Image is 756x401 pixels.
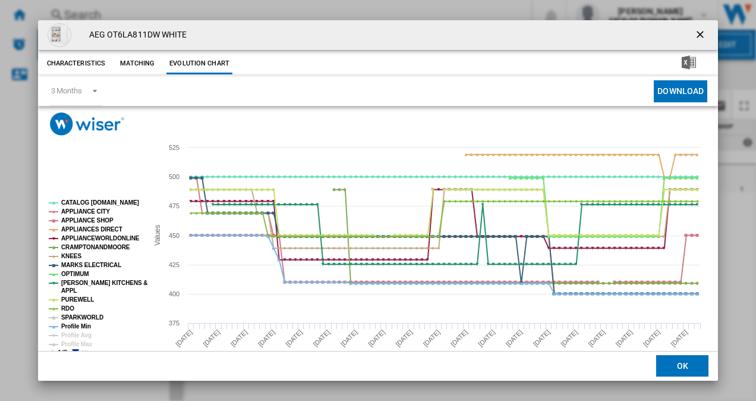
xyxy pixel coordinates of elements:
tspan: APPLIANCEWORLDONLINE [61,235,140,242]
button: Download [654,80,707,102]
tspan: [PERSON_NAME] KITCHENS & [61,280,147,286]
tspan: MARKS ELECTRICAL [61,262,121,268]
tspan: [DATE] [531,328,551,348]
tspan: Values [153,225,161,246]
tspan: [DATE] [642,328,661,348]
button: Matching [111,53,163,74]
tspan: [DATE] [669,328,689,348]
tspan: [DATE] [174,328,194,348]
h4: AEG OT6LA811DW WHITE [83,29,187,41]
button: getI18NText('BUTTONS.CLOSE_DIALOG') [689,23,713,47]
div: 3 Months [51,86,82,95]
button: Download in Excel [663,53,715,74]
tspan: [DATE] [477,328,496,348]
tspan: [DATE] [284,328,304,348]
tspan: [DATE] [201,328,221,348]
tspan: APPLIANCES DIRECT [61,226,122,233]
tspan: [DATE] [559,328,579,348]
button: Characteristics [44,53,109,74]
tspan: SPARKWORLD [61,314,103,321]
md-dialog: Product popup [38,20,719,381]
button: Evolution chart [166,53,232,74]
text: 1/2 [58,349,68,357]
tspan: [DATE] [394,328,414,348]
tspan: Profile Min [61,323,91,330]
tspan: 425 [169,261,179,268]
tspan: [DATE] [587,328,606,348]
tspan: 400 [169,290,179,297]
button: OK [656,356,708,377]
tspan: [DATE] [229,328,248,348]
img: logo_wiser_300x94.png [50,112,124,136]
tspan: 500 [169,173,179,180]
tspan: Profile Avg [61,332,92,339]
tspan: 475 [169,202,179,209]
tspan: PUREWELL [61,296,94,303]
tspan: [DATE] [367,328,386,348]
tspan: 525 [169,144,179,151]
tspan: OPTIMUM [61,271,89,277]
tspan: CATALOG [DOMAIN_NAME] [61,199,139,206]
tspan: APPLIANCE SHOP [61,217,114,224]
tspan: [DATE] [339,328,358,348]
tspan: 450 [169,232,179,239]
tspan: [DATE] [504,328,524,348]
tspan: APPLIANCE CITY [61,208,110,215]
tspan: [DATE] [449,328,469,348]
tspan: [DATE] [614,328,634,348]
tspan: APPL [61,287,77,294]
tspan: [DATE] [421,328,441,348]
ng-md-icon: getI18NText('BUTTONS.CLOSE_DIALOG') [694,29,708,43]
tspan: [DATE] [311,328,331,348]
tspan: KNEES [61,253,81,259]
tspan: CRAMPTONANDMOORE [61,244,130,250]
tspan: RDO [61,305,74,312]
img: excel-24x24.png [682,55,696,70]
tspan: Profile Max [61,341,93,347]
tspan: 375 [169,319,179,327]
tspan: [DATE] [257,328,276,348]
img: aeg_ot6la811dw_1358615_34-0100-0335.png [48,23,71,47]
